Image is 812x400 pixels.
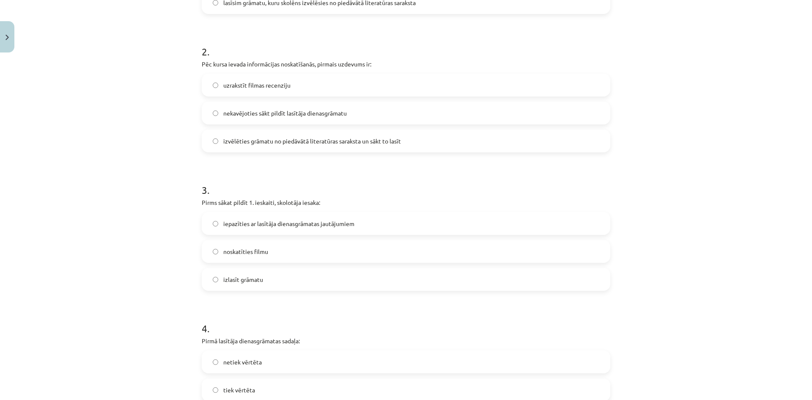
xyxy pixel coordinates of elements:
[223,109,347,118] span: nekavējoties sākt pildīt lasītāja dienasgrāmatu
[213,110,218,116] input: nekavējoties sākt pildīt lasītāja dienasgrāmatu
[213,249,218,254] input: noskatīties filmu
[202,337,610,345] p: Pirmā lasītāja dienasgrāmatas sadaļa:
[202,308,610,334] h1: 4 .
[223,386,255,394] span: tiek vērtēta
[223,81,291,90] span: uzrakstīt filmas recenziju
[213,277,218,282] input: izlasīt grāmatu
[213,387,218,393] input: tiek vērtēta
[202,198,610,207] p: Pirms sākat pildīt 1. ieskaiti, skolotāja iesaka:
[213,138,218,144] input: izvēlēties grāmatu no piedāvātā literatūras saraksta un sākt to lasīt
[223,275,263,284] span: izlasīt grāmatu
[223,358,262,367] span: netiek vērtēta
[223,219,354,228] span: iepazīties ar lasītāja dienasgrāmatas jautājumiem
[223,247,268,256] span: noskatīties filmu
[213,221,218,226] input: iepazīties ar lasītāja dienasgrāmatas jautājumiem
[213,359,218,365] input: netiek vērtēta
[213,83,218,88] input: uzrakstīt filmas recenziju
[202,169,610,196] h1: 3 .
[223,137,401,146] span: izvēlēties grāmatu no piedāvātā literatūras saraksta un sākt to lasīt
[5,35,9,40] img: icon-close-lesson-0947bae3869378f0d4975bcd49f059093ad1ed9edebbc8119c70593378902aed.svg
[202,31,610,57] h1: 2 .
[202,60,610,69] p: Pēc kursa ievada informācijas noskatīšanās, pirmais uzdevums ir:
